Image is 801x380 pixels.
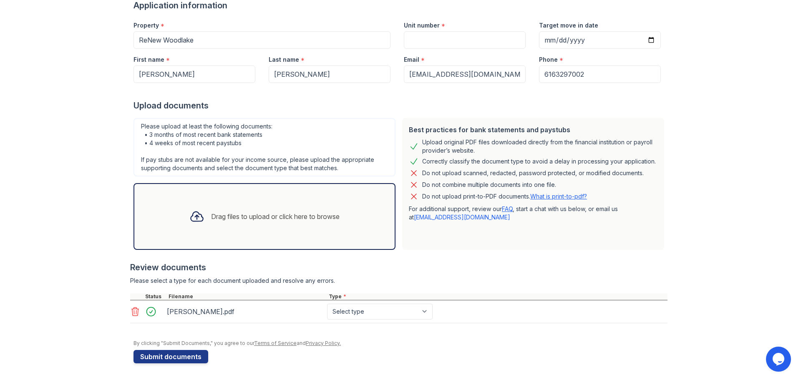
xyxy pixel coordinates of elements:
[422,180,556,190] div: Do not combine multiple documents into one file.
[167,305,324,318] div: [PERSON_NAME].pdf
[530,193,587,200] a: What is print-to-pdf?
[422,192,587,201] p: Do not upload print-to-PDF documents.
[327,293,667,300] div: Type
[167,293,327,300] div: Filename
[404,55,419,64] label: Email
[422,156,656,166] div: Correctly classify the document type to avoid a delay in processing your application.
[502,205,513,212] a: FAQ
[130,262,667,273] div: Review documents
[133,118,395,176] div: Please upload at least the following documents: • 3 months of most recent bank statements • 4 wee...
[133,340,667,347] div: By clicking "Submit Documents," you agree to our and
[133,21,159,30] label: Property
[539,55,558,64] label: Phone
[414,214,510,221] a: [EMAIL_ADDRESS][DOMAIN_NAME]
[409,125,657,135] div: Best practices for bank statements and paystubs
[269,55,299,64] label: Last name
[211,211,340,221] div: Drag files to upload or click here to browse
[539,21,598,30] label: Target move in date
[422,138,657,155] div: Upload original PDF files downloaded directly from the financial institution or payroll provider’...
[254,340,297,346] a: Terms of Service
[144,293,167,300] div: Status
[133,100,667,111] div: Upload documents
[133,55,164,64] label: First name
[130,277,667,285] div: Please select a type for each document uploaded and resolve any errors.
[409,205,657,221] p: For additional support, review our , start a chat with us below, or email us at
[404,21,440,30] label: Unit number
[422,168,644,178] div: Do not upload scanned, redacted, password protected, or modified documents.
[306,340,341,346] a: Privacy Policy.
[133,350,208,363] button: Submit documents
[766,347,793,372] iframe: chat widget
